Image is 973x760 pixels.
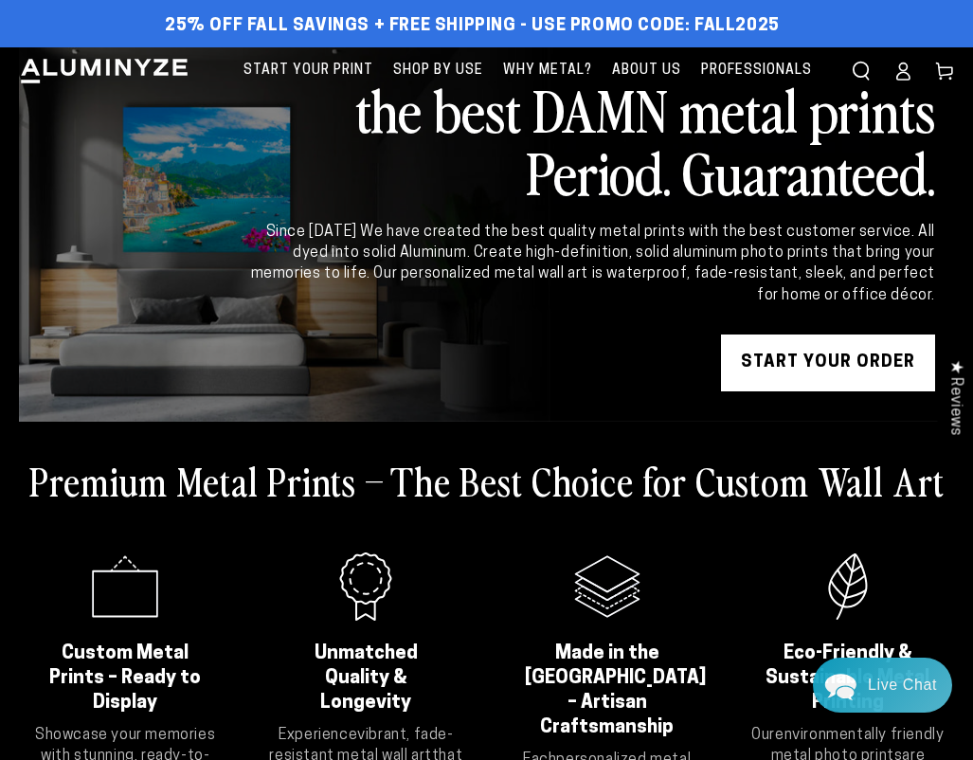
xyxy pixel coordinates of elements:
[384,47,493,94] a: Shop By Use
[692,47,821,94] a: Professionals
[283,642,448,715] h2: Unmatched Quality & Longevity
[234,47,383,94] a: Start Your Print
[937,345,973,450] div: Click to open Judge.me floating reviews tab
[29,456,945,505] h2: Premium Metal Prints – The Best Choice for Custom Wall Art
[840,50,882,92] summary: Search our site
[43,642,207,715] h2: Custom Metal Prints – Ready to Display
[19,57,189,85] img: Aluminyze
[603,47,691,94] a: About Us
[503,59,592,82] span: Why Metal?
[165,16,780,37] span: 25% off FALL Savings + Free Shipping - Use Promo Code: FALL2025
[766,642,930,715] h2: Eco-Friendly & Sustainable Metal Printing
[525,642,690,740] h2: Made in the [GEOGRAPHIC_DATA] – Artisan Craftsmanship
[494,47,602,94] a: Why Metal?
[247,222,935,307] div: Since [DATE] We have created the best quality metal prints with the best customer service. All dy...
[393,59,483,82] span: Shop By Use
[612,59,681,82] span: About Us
[813,658,952,713] div: Chat widget toggle
[243,59,373,82] span: Start Your Print
[868,658,937,713] div: Contact Us Directly
[247,78,935,203] h2: the best DAMN metal prints Period. Guaranteed.
[721,335,935,391] a: START YOUR Order
[701,59,812,82] span: Professionals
